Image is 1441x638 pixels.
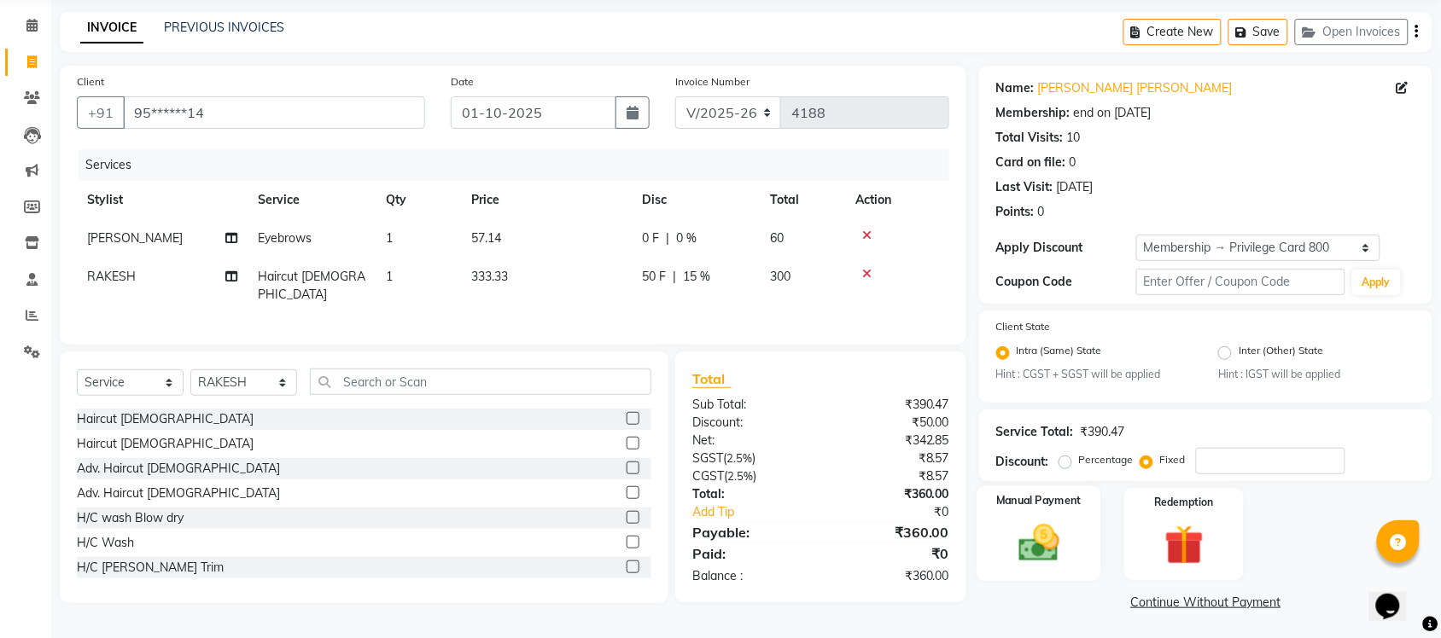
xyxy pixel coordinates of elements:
label: Percentage [1079,452,1134,467]
label: Redemption [1155,495,1214,510]
span: 2.5% [727,469,753,483]
div: H/C Wash [77,534,134,552]
th: Total [760,181,845,219]
div: [DATE] [1057,178,1094,196]
label: Date [451,74,474,90]
div: Name: [996,79,1035,97]
label: Client [77,74,104,90]
div: ₹360.00 [820,522,962,542]
a: PREVIOUS INVOICES [164,20,284,35]
th: Action [845,181,949,219]
button: Save [1228,19,1288,45]
div: ₹342.85 [820,432,962,449]
input: Search by Name/Mobile/Email/Code [123,96,425,129]
span: 57.14 [471,230,501,246]
th: Price [461,181,632,219]
span: CGST [692,468,724,484]
button: Create New [1123,19,1222,45]
iframe: chat widget [1369,570,1424,621]
div: 0 [1038,203,1045,221]
div: ₹390.47 [1081,423,1125,441]
th: Service [248,181,376,219]
input: Enter Offer / Coupon Code [1136,269,1345,295]
div: Adv. Haircut [DEMOGRAPHIC_DATA] [77,460,280,478]
a: INVOICE [80,13,143,43]
span: 0 % [676,229,697,247]
small: Hint : IGST will be applied [1218,367,1415,382]
label: Intra (Same) State [1017,343,1102,363]
a: [PERSON_NAME] [PERSON_NAME] [1038,79,1233,97]
div: ₹0 [820,543,962,564]
span: RAKESH [87,269,136,284]
span: Eyebrows [258,230,312,246]
small: Hint : CGST + SGST will be applied [996,367,1193,382]
button: Open Invoices [1295,19,1409,45]
div: Adv. Haircut [DEMOGRAPHIC_DATA] [77,484,280,502]
div: ( ) [680,467,821,485]
div: Membership: [996,104,1071,122]
span: Total [692,370,732,388]
label: Manual Payment [996,494,1082,510]
div: Haircut [DEMOGRAPHIC_DATA] [77,435,254,453]
label: Fixed [1160,452,1186,467]
div: ₹50.00 [820,414,962,432]
div: Sub Total: [680,396,821,414]
img: _cash.svg [1006,520,1072,567]
div: H/C wash Blow dry [77,509,184,527]
div: Balance : [680,567,821,585]
label: Invoice Number [675,74,750,90]
span: SGST [692,450,723,466]
div: ₹8.57 [820,449,962,467]
button: +91 [77,96,125,129]
span: 60 [770,230,784,246]
div: ₹360.00 [820,567,962,585]
div: Total: [680,485,821,503]
div: Discount: [680,414,821,432]
span: | [673,268,676,286]
div: Paid: [680,543,821,564]
span: 15 % [683,268,710,286]
img: _gift.svg [1152,520,1216,569]
div: ( ) [680,449,821,467]
div: 0 [1070,154,1076,171]
th: Qty [376,181,461,219]
span: 1 [386,230,393,246]
div: end on [DATE] [1074,104,1152,122]
div: H/C [PERSON_NAME] Trim [77,559,224,577]
span: | [666,229,669,247]
span: 300 [770,269,791,284]
div: Last Visit: [996,178,1053,196]
span: [PERSON_NAME] [87,230,183,246]
div: Payable: [680,522,821,542]
div: ₹8.57 [820,467,962,485]
div: Total Visits: [996,129,1064,147]
span: 50 F [642,268,666,286]
div: Discount: [996,453,1049,471]
a: Continue Without Payment [983,594,1429,612]
a: Add Tip [680,503,844,521]
span: Haircut [DEMOGRAPHIC_DATA] [258,269,365,302]
div: Apply Discount [996,239,1136,257]
div: Net: [680,432,821,449]
div: 10 [1067,129,1081,147]
div: ₹0 [844,503,962,521]
span: 0 F [642,229,659,247]
span: 333.33 [471,269,508,284]
label: Client State [996,319,1051,334]
div: Service Total: [996,423,1074,441]
div: Haircut [DEMOGRAPHIC_DATA] [77,410,254,428]
span: 2.5% [726,451,752,465]
th: Stylist [77,181,248,219]
button: Apply [1352,270,1401,295]
label: Inter (Other) State [1239,343,1323,363]
span: 1 [386,269,393,284]
div: ₹390.47 [820,396,962,414]
th: Disc [632,181,760,219]
div: ₹360.00 [820,485,962,503]
div: Card on file: [996,154,1066,171]
div: Coupon Code [996,273,1136,291]
div: Points: [996,203,1035,221]
input: Search or Scan [310,368,651,395]
div: Services [79,149,962,181]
